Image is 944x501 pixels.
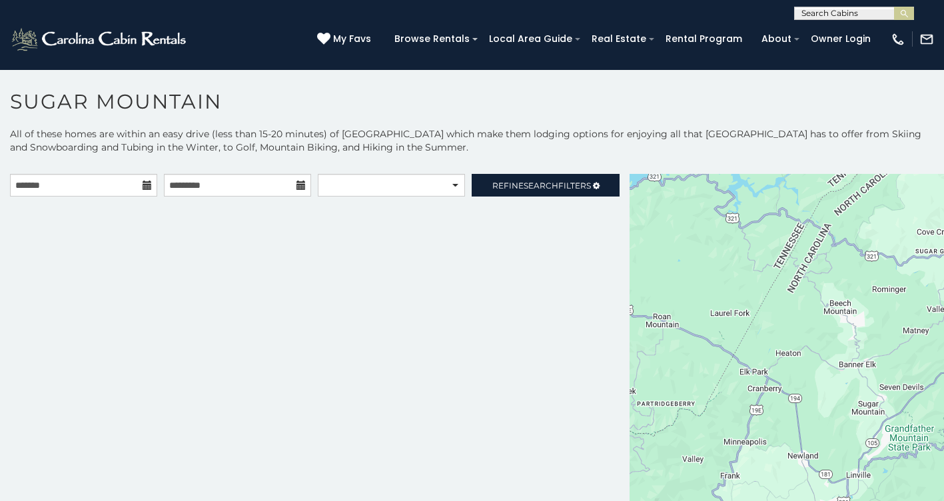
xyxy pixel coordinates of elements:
[333,32,371,46] span: My Favs
[472,174,619,197] a: RefineSearchFilters
[585,29,653,49] a: Real Estate
[317,32,374,47] a: My Favs
[659,29,749,49] a: Rental Program
[919,32,934,47] img: mail-regular-white.png
[755,29,798,49] a: About
[492,181,591,191] span: Refine Filters
[524,181,558,191] span: Search
[891,32,905,47] img: phone-regular-white.png
[388,29,476,49] a: Browse Rentals
[482,29,579,49] a: Local Area Guide
[804,29,877,49] a: Owner Login
[10,26,190,53] img: White-1-2.png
